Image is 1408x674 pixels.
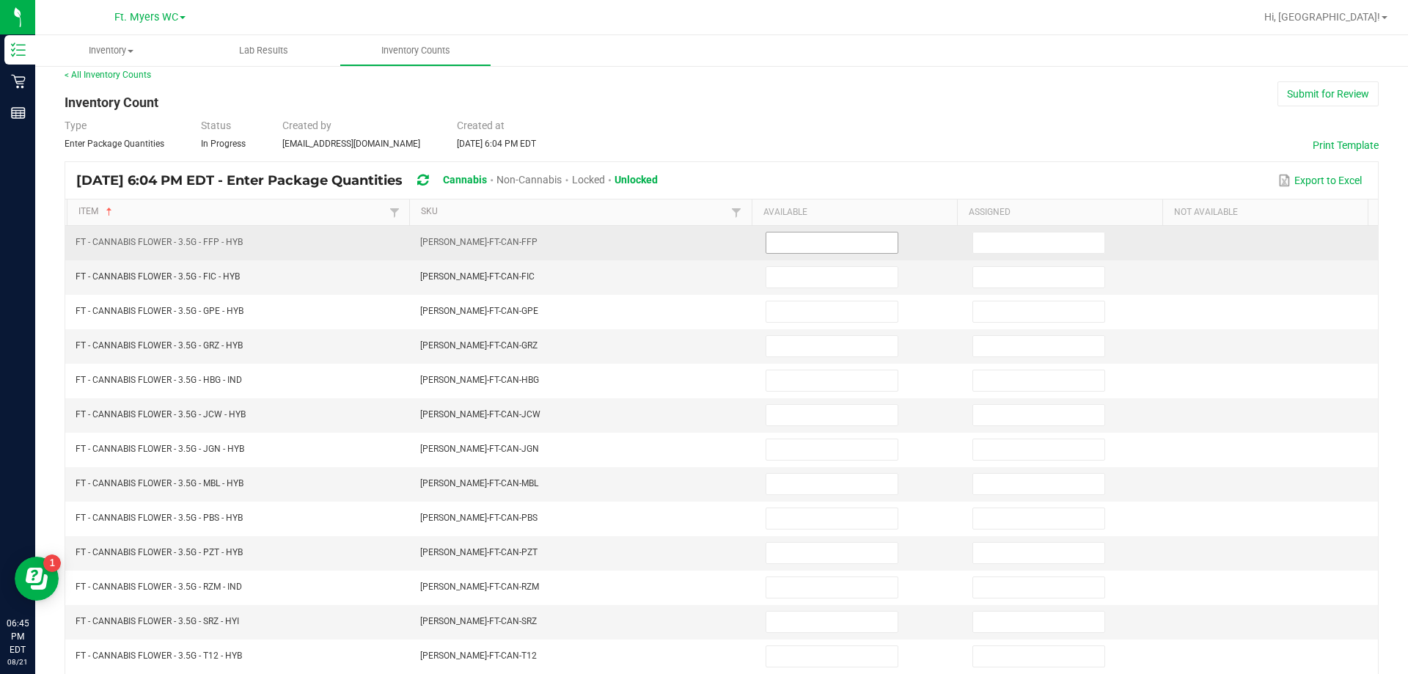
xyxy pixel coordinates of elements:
[496,174,562,186] span: Non-Cannabis
[420,478,538,488] span: [PERSON_NAME]-FT-CAN-MBL
[420,651,537,661] span: [PERSON_NAME]-FT-CAN-T12
[7,656,29,667] p: 08/21
[421,206,727,218] a: SKUSortable
[76,271,240,282] span: FT - CANNABIS FLOWER - 3.5G - FIC - HYB
[76,582,242,592] span: FT - CANNABIS FLOWER - 3.5G - RZM - IND
[957,199,1162,226] th: Assigned
[420,547,538,557] span: [PERSON_NAME]-FT-CAN-PZT
[752,199,957,226] th: Available
[420,444,539,454] span: [PERSON_NAME]-FT-CAN-JGN
[362,44,470,57] span: Inventory Counts
[76,478,243,488] span: FT - CANNABIS FLOWER - 3.5G - MBL - HYB
[340,35,491,66] a: Inventory Counts
[78,206,385,218] a: ItemSortable
[76,306,243,316] span: FT - CANNABIS FLOWER - 3.5G - GPE - HYB
[76,237,243,247] span: FT - CANNABIS FLOWER - 3.5G - FFP - HYB
[1264,11,1380,23] span: Hi, [GEOGRAPHIC_DATA]!
[35,35,187,66] a: Inventory
[1275,168,1365,193] button: Export to Excel
[386,203,403,221] a: Filter
[11,43,26,57] inline-svg: Inventory
[76,651,242,661] span: FT - CANNABIS FLOWER - 3.5G - T12 - HYB
[420,340,538,351] span: [PERSON_NAME]-FT-CAN-GRZ
[76,513,243,523] span: FT - CANNABIS FLOWER - 3.5G - PBS - HYB
[11,106,26,120] inline-svg: Reports
[65,120,87,131] span: Type
[103,206,115,218] span: Sortable
[76,409,246,420] span: FT - CANNABIS FLOWER - 3.5G - JCW - HYB
[420,271,535,282] span: [PERSON_NAME]-FT-CAN-FIC
[11,74,26,89] inline-svg: Retail
[457,139,536,149] span: [DATE] 6:04 PM EDT
[420,616,537,626] span: [PERSON_NAME]-FT-CAN-SRZ
[420,237,538,247] span: [PERSON_NAME]-FT-CAN-FFP
[1162,199,1368,226] th: Not Available
[201,120,231,131] span: Status
[7,617,29,656] p: 06:45 PM EDT
[65,95,158,110] span: Inventory Count
[76,444,244,454] span: FT - CANNABIS FLOWER - 3.5G - JGN - HYB
[1313,138,1379,153] button: Print Template
[76,340,243,351] span: FT - CANNABIS FLOWER - 3.5G - GRZ - HYB
[457,120,505,131] span: Created at
[282,120,331,131] span: Created by
[282,139,420,149] span: [EMAIL_ADDRESS][DOMAIN_NAME]
[15,557,59,601] iframe: Resource center
[443,174,487,186] span: Cannabis
[420,375,539,385] span: [PERSON_NAME]-FT-CAN-HBG
[1277,81,1379,106] button: Submit for Review
[420,306,538,316] span: [PERSON_NAME]-FT-CAN-GPE
[727,203,745,221] a: Filter
[35,44,187,57] span: Inventory
[76,547,243,557] span: FT - CANNABIS FLOWER - 3.5G - PZT - HYB
[572,174,605,186] span: Locked
[65,139,164,149] span: Enter Package Quantities
[76,167,669,194] div: [DATE] 6:04 PM EDT - Enter Package Quantities
[43,554,61,572] iframe: Resource center unread badge
[420,513,538,523] span: [PERSON_NAME]-FT-CAN-PBS
[187,35,339,66] a: Lab Results
[76,616,239,626] span: FT - CANNABIS FLOWER - 3.5G - SRZ - HYI
[65,70,151,80] a: < All Inventory Counts
[201,139,246,149] span: In Progress
[615,174,658,186] span: Unlocked
[114,11,178,23] span: Ft. Myers WC
[219,44,308,57] span: Lab Results
[420,409,540,420] span: [PERSON_NAME]-FT-CAN-JCW
[420,582,539,592] span: [PERSON_NAME]-FT-CAN-RZM
[76,375,242,385] span: FT - CANNABIS FLOWER - 3.5G - HBG - IND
